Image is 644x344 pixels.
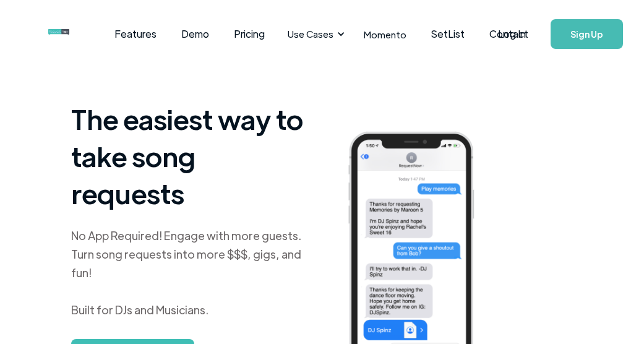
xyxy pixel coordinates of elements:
[71,100,307,212] h1: The easiest way to take song requests
[351,16,419,53] a: Momento
[419,15,477,53] a: SetList
[551,19,623,49] a: Sign Up
[71,226,307,319] div: No App Required! Engage with more guests. Turn song requests into more $$$, gigs, and fun! Built ...
[477,15,541,53] a: Contact
[169,15,221,53] a: Demo
[486,12,538,56] a: Log In
[102,15,169,53] a: Features
[280,15,348,53] div: Use Cases
[221,15,277,53] a: Pricing
[288,27,333,41] div: Use Cases
[48,29,92,35] img: requestnow logo
[48,22,71,46] a: home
